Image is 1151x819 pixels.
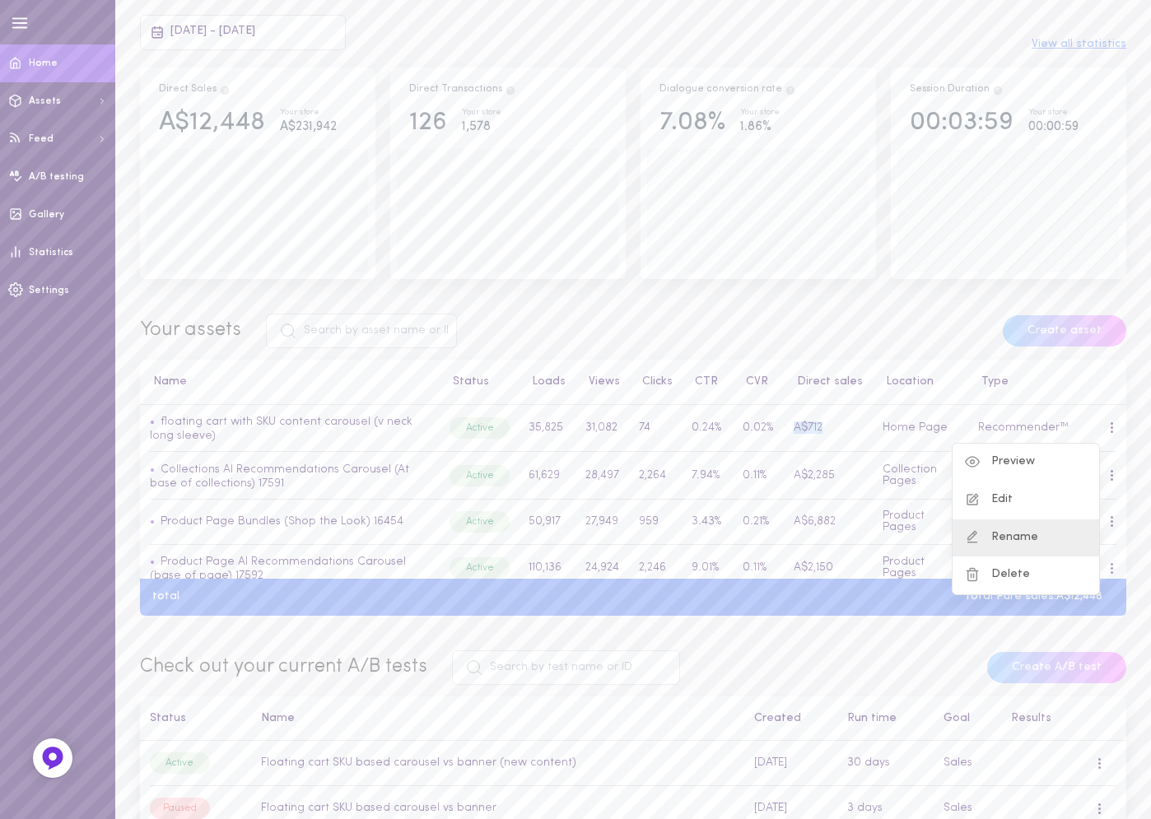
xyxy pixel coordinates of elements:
[150,416,412,442] a: floating cart with SKU content carousel (v neck long sleeve)
[883,421,948,434] span: Home Page
[734,405,785,452] td: 0.02%
[659,109,725,137] div: 7.08%
[734,544,785,592] td: 0.11%
[505,84,516,94] span: Total transactions from users who clicked on a product through Dialogue assets, and purchased the...
[789,376,863,388] button: Direct sales
[29,96,61,106] span: Assets
[837,741,934,786] td: 30 days
[145,376,187,388] button: Name
[734,452,785,500] td: 0.11%
[883,510,925,533] span: Product Pages
[252,696,745,742] th: Name
[910,82,1004,97] div: Session Duration
[29,58,58,68] span: Home
[953,556,1099,594] div: Delete
[140,320,241,340] span: Your assets
[837,696,934,742] th: Run time
[878,376,934,388] button: Location
[682,544,733,592] td: 9.01%
[682,500,733,545] td: 3.43%
[524,376,566,388] button: Loads
[29,172,84,182] span: A/B testing
[575,452,629,500] td: 28,497
[219,84,231,94] span: Direct Sales are the result of users clicking on a product and then purchasing the exact same pro...
[150,556,406,582] a: Product Page AI Recommendations Carousel (base of page) 17592
[992,84,1004,94] span: Track how your session duration increase once users engage with your Assets
[953,519,1099,557] div: Rename
[785,500,873,545] td: A$6,882
[150,463,409,490] a: Collections AI Recommendations Carousel (At base of collections) 17591
[150,416,155,428] span: •
[450,417,510,439] div: Active
[934,696,1002,742] th: Goal
[450,511,510,533] div: Active
[409,109,447,137] div: 126
[161,515,403,528] a: Product Page Bundles (Shop the Look) 16454
[785,452,873,500] td: A$2,285
[953,444,1099,482] div: Preview
[629,500,682,545] td: 959
[150,556,155,568] span: •
[745,696,838,742] th: Created
[785,405,873,452] td: A$712
[150,798,210,819] div: Paused
[740,117,780,137] div: 1.86%
[445,376,489,388] button: Status
[159,82,231,97] div: Direct Sales
[785,84,796,94] span: The percentage of users who interacted with one of Dialogue`s assets and ended up purchasing in t...
[973,376,1009,388] button: Type
[140,591,192,603] div: total
[1028,117,1079,137] div: 00:00:59
[740,109,780,118] div: Your store
[952,591,1115,603] div: Total Pure sales: A$12,448
[520,544,575,592] td: 110,136
[1002,696,1086,742] th: Results
[266,314,457,348] input: Search by asset name or ID
[150,515,155,528] span: •
[29,134,54,144] span: Feed
[785,544,873,592] td: A$2,150
[150,463,155,476] span: •
[687,376,718,388] button: CTR
[29,248,73,258] span: Statistics
[155,515,403,528] a: Product Page Bundles (Shop the Look) 16454
[575,500,629,545] td: 27,949
[520,405,575,452] td: 35,825
[734,500,785,545] td: 0.21%
[29,286,69,295] span: Settings
[629,405,682,452] td: 74
[280,109,337,118] div: Your store
[580,376,620,388] button: Views
[745,741,838,786] td: [DATE]
[738,376,768,388] button: CVR
[159,109,265,137] div: A$12,448
[462,117,501,137] div: 1,578
[575,405,629,452] td: 31,082
[1003,315,1126,347] button: Create asset
[150,752,210,774] div: Active
[452,650,680,685] input: Search by test name or ID
[450,465,510,486] div: Active
[1028,109,1079,118] div: Your store
[910,109,1014,137] div: 00:03:59
[520,500,575,545] td: 50,917
[883,463,937,487] span: Collection Pages
[520,452,575,500] td: 61,629
[682,405,733,452] td: 0.24%
[634,376,673,388] button: Clicks
[883,556,925,579] span: Product Pages
[40,746,65,770] img: Feedback Button
[682,452,733,500] td: 7.94%
[280,117,337,137] div: A$231,942
[170,25,255,37] span: [DATE] - [DATE]
[462,109,501,118] div: Your store
[450,557,510,579] div: Active
[629,544,682,592] td: 2,246
[629,452,682,500] td: 2,264
[953,482,1099,519] div: Edit
[987,652,1126,683] button: Create A/B test
[575,544,629,592] td: 24,924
